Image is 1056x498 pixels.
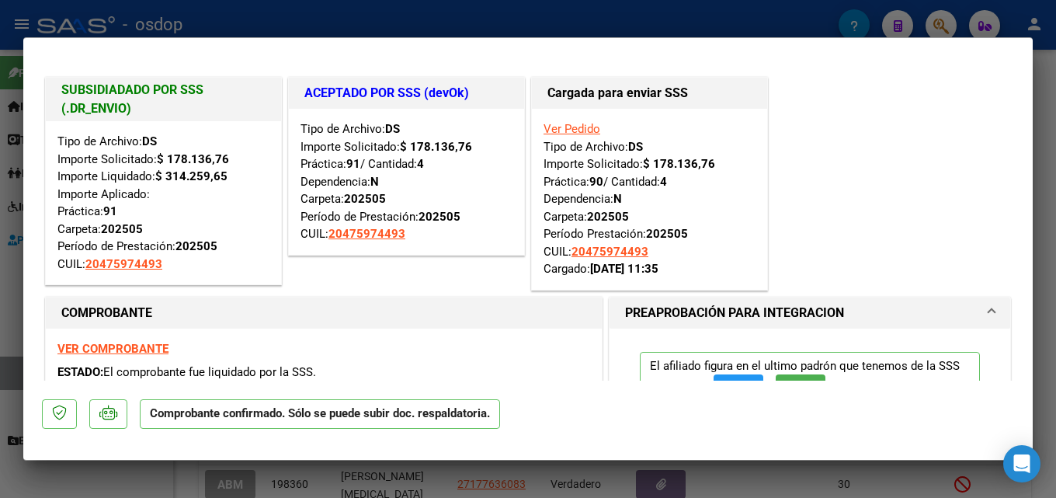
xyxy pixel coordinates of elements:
strong: 202505 [587,210,629,224]
strong: N [613,192,622,206]
div: Tipo de Archivo: Importe Solicitado: Importe Liquidado: Importe Aplicado: Práctica: Carpeta: Perí... [57,133,269,273]
strong: 4 [417,157,424,171]
strong: $ 314.259,65 [155,169,228,183]
h1: Cargada para enviar SSS [547,84,752,103]
strong: 4 [660,175,667,189]
strong: 202505 [344,192,386,206]
strong: 202505 [646,227,688,241]
span: 20475974493 [571,245,648,259]
strong: DS [628,140,643,154]
strong: 91 [346,157,360,171]
h1: SUBSIDIADADO POR SSS (.DR_ENVIO) [61,81,266,118]
div: Tipo de Archivo: Importe Solicitado: Práctica: / Cantidad: Dependencia: Carpeta: Período de Prest... [300,120,512,243]
h1: ACEPTADO POR SSS (devOk) [304,84,509,103]
strong: 202505 [175,239,217,253]
button: SSS [776,374,825,403]
h1: PREAPROBACIÓN PARA INTEGRACION [625,304,844,322]
button: FTP [714,374,763,403]
strong: 202505 [101,222,143,236]
span: El comprobante fue liquidado por la SSS. [103,365,316,379]
p: Comprobante confirmado. Sólo se puede subir doc. respaldatoria. [140,399,500,430]
strong: $ 178.136,76 [157,152,229,166]
strong: 90 [589,175,603,189]
a: Ver Pedido [544,122,600,136]
strong: DS [142,134,157,148]
strong: $ 178.136,76 [400,140,472,154]
strong: 91 [103,204,117,218]
strong: $ 178.136,76 [643,157,715,171]
strong: [DATE] 11:35 [590,262,658,276]
div: Tipo de Archivo: Importe Solicitado: Práctica: / Cantidad: Dependencia: Carpeta: Período Prestaci... [544,120,756,278]
strong: DS [385,122,400,136]
span: 20475974493 [328,227,405,241]
span: ESTADO: [57,365,103,379]
strong: COMPROBANTE [61,305,152,320]
a: VER COMPROBANTE [57,342,168,356]
span: 20475974493 [85,257,162,271]
div: Open Intercom Messenger [1003,445,1040,482]
mat-expansion-panel-header: PREAPROBACIÓN PARA INTEGRACION [610,298,1010,329]
strong: N [370,175,379,189]
p: El afiliado figura en el ultimo padrón que tenemos de la SSS de [640,352,980,410]
strong: 202505 [419,210,460,224]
